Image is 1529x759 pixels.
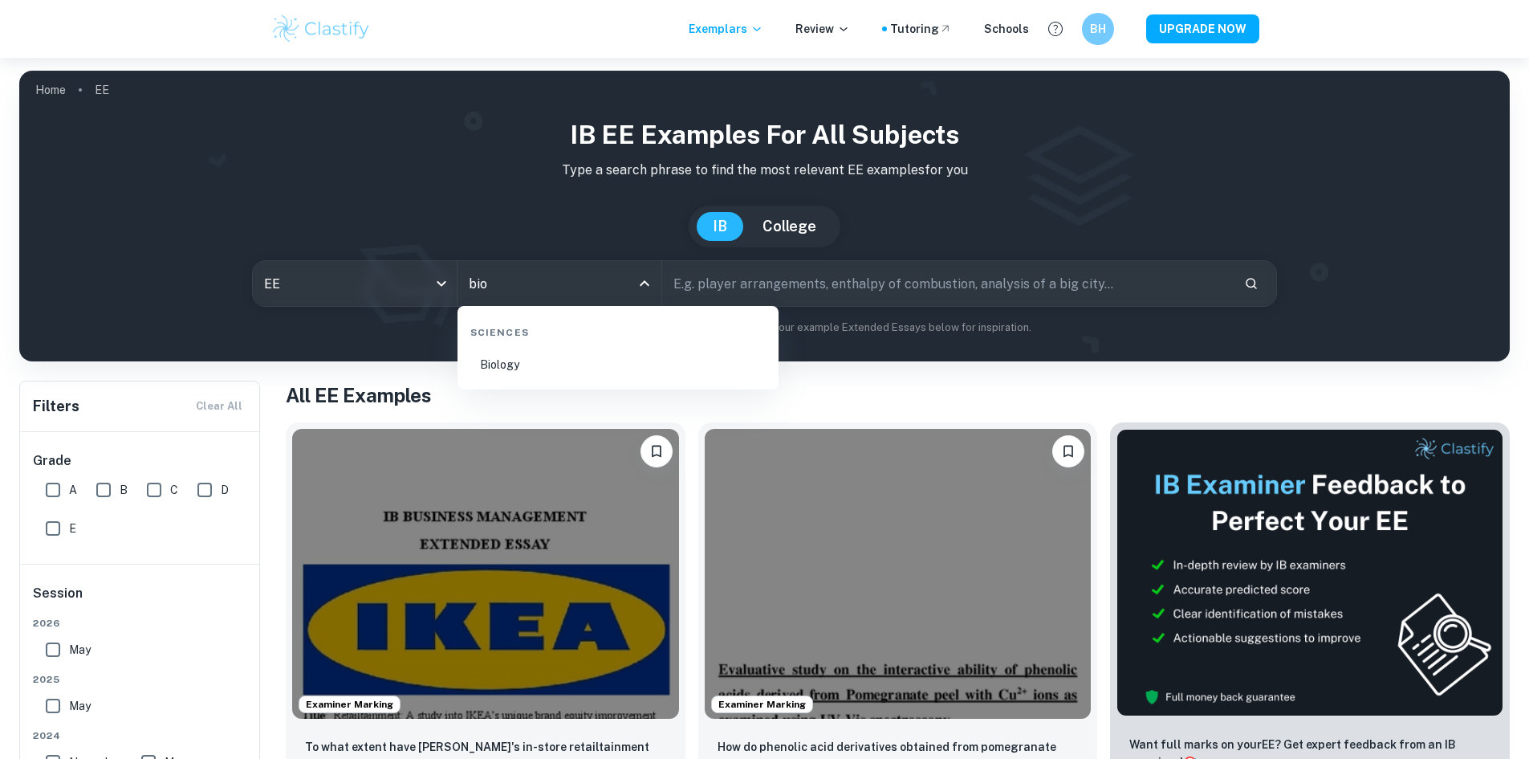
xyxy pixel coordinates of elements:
span: E [69,520,76,537]
h6: Filters [33,395,79,418]
span: May [69,641,91,659]
button: BH [1082,13,1114,45]
span: 2026 [33,616,248,630]
span: May [69,697,91,715]
button: Bookmark [1052,435,1084,467]
div: EE [253,261,457,306]
li: Biology [464,346,772,383]
span: 2025 [33,672,248,687]
span: B [120,481,128,499]
span: Examiner Marking [712,697,812,712]
button: Help and Feedback [1042,15,1069,43]
button: Close [633,272,656,295]
input: E.g. player arrangements, enthalpy of combustion, analysis of a big city... [662,261,1231,306]
p: Type a search phrase to find the most relevant EE examples for you [32,161,1497,180]
img: Clastify logo [270,13,372,45]
span: C [170,481,178,499]
span: 2024 [33,728,248,743]
a: Schools [984,20,1029,38]
h6: BH [1088,20,1107,38]
span: D [221,481,229,499]
span: Examiner Marking [299,697,400,712]
button: Bookmark [640,435,673,467]
img: Thumbnail [1116,429,1503,716]
p: EE [95,81,109,99]
img: Business and Management EE example thumbnail: To what extent have IKEA's in-store reta [292,429,679,719]
div: Sciences [464,312,772,346]
p: Exemplars [689,20,763,38]
a: Tutoring [890,20,952,38]
button: UPGRADE NOW [1146,14,1259,43]
h6: Session [33,584,248,616]
h1: All EE Examples [286,381,1510,410]
img: Chemistry EE example thumbnail: How do phenolic acid derivatives obtaine [705,429,1092,719]
h1: IB EE examples for all subjects [32,116,1497,154]
img: profile cover [19,71,1510,361]
span: A [69,481,77,499]
a: Home [35,79,66,101]
p: Not sure what to search for? You can always look through our example Extended Essays below for in... [32,320,1497,336]
p: Review [795,20,850,38]
h6: Grade [33,451,248,471]
button: Search [1238,270,1265,297]
button: IB [697,212,743,241]
button: College [746,212,832,241]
